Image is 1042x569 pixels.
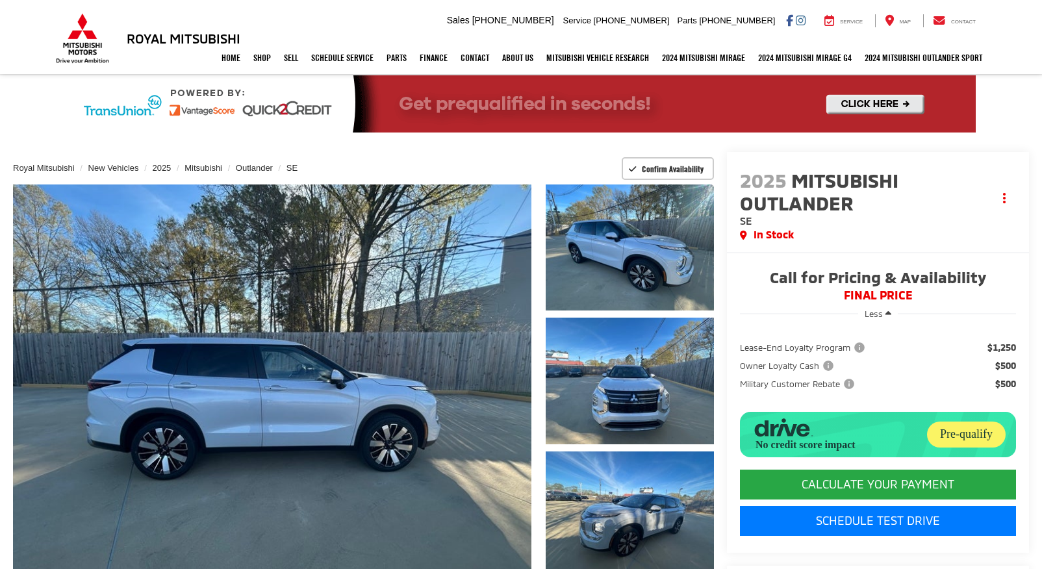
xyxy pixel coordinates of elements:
[642,164,704,174] span: Confirm Availability
[865,309,883,319] span: Less
[740,506,1016,536] a: Schedule Test Drive
[544,183,715,312] img: 2025 Mitsubishi Outlander SE
[815,14,872,27] a: Service
[740,359,838,372] button: Owner Loyalty Cash
[740,359,836,372] span: Owner Loyalty Cash
[740,377,859,390] button: Military Customer Rebate
[900,19,911,25] span: Map
[277,42,305,74] a: Sell
[923,14,985,27] a: Contact
[236,163,273,173] a: Outlander
[546,318,714,444] a: Expand Photo 2
[740,341,869,354] button: Lease-End Loyalty Program
[754,227,794,242] span: In Stock
[13,163,75,173] a: Royal Mitsubishi
[622,157,715,180] button: Confirm Availability
[66,75,976,133] img: Quick2Credit
[740,289,1016,302] span: FINAL PRICE
[993,187,1016,210] button: Actions
[454,42,496,74] a: Contact
[740,168,787,192] span: 2025
[740,377,857,390] span: Military Customer Rebate
[184,163,222,173] a: Mitsubishi
[215,42,247,74] a: Home
[740,168,898,214] span: Mitsubishi Outlander
[987,341,1016,354] span: $1,250
[752,42,858,74] a: 2024 Mitsubishi Mirage G4
[740,270,1016,289] span: Call for Pricing & Availability
[305,42,380,74] a: Schedule Service: Opens in a new tab
[472,15,554,25] span: [PHONE_NUMBER]
[740,214,752,227] span: SE
[152,163,171,173] a: 2025
[786,15,793,25] a: Facebook: Click to visit our Facebook page
[951,19,976,25] span: Contact
[546,184,714,310] a: Expand Photo 1
[796,15,806,25] a: Instagram: Click to visit our Instagram page
[858,302,898,325] button: Less
[127,31,240,45] h3: Royal Mitsubishi
[740,470,1016,499] : CALCULATE YOUR PAYMENT
[413,42,454,74] a: Finance
[875,14,921,27] a: Map
[995,359,1016,372] span: $500
[594,16,670,25] span: [PHONE_NUMBER]
[740,341,867,354] span: Lease-End Loyalty Program
[699,16,775,25] span: [PHONE_NUMBER]
[563,16,591,25] span: Service
[53,13,112,64] img: Mitsubishi
[1003,193,1006,203] span: dropdown dots
[544,316,715,445] img: 2025 Mitsubishi Outlander SE
[655,42,752,74] a: 2024 Mitsubishi Mirage
[840,19,863,25] span: Service
[447,15,470,25] span: Sales
[286,163,298,173] a: SE
[677,16,696,25] span: Parts
[995,377,1016,390] span: $500
[858,42,989,74] a: 2024 Mitsubishi Outlander SPORT
[88,163,139,173] a: New Vehicles
[247,42,277,74] a: Shop
[380,42,413,74] a: Parts: Opens in a new tab
[496,42,540,74] a: About Us
[540,42,655,74] a: Mitsubishi Vehicle Research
